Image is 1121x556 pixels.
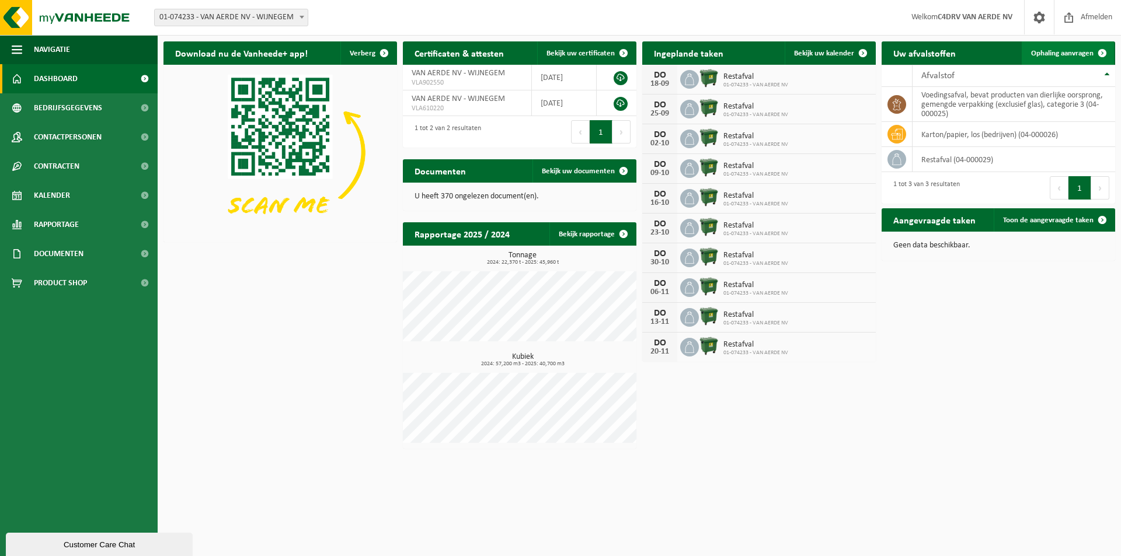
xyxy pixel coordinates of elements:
div: 30-10 [648,258,671,267]
div: 09-10 [648,169,671,177]
img: WB-1100-HPE-GN-01 [699,336,719,356]
div: DO [648,309,671,318]
div: 13-11 [648,318,671,326]
img: WB-1100-HPE-GN-01 [699,68,719,88]
button: Previous [1050,176,1068,200]
img: WB-1100-HPE-GN-01 [699,247,719,267]
div: DO [648,71,671,80]
a: Ophaling aanvragen [1022,41,1114,65]
div: 20-11 [648,348,671,356]
h3: Kubiek [409,353,636,367]
img: WB-1100-HPE-GN-01 [699,217,719,237]
td: [DATE] [532,65,597,90]
button: Next [612,120,631,144]
a: Bekijk rapportage [549,222,635,246]
h2: Rapportage 2025 / 2024 [403,222,521,245]
img: WB-1100-HPE-GN-01 [699,277,719,296]
div: DO [648,219,671,229]
div: 16-10 [648,199,671,207]
span: Restafval [723,251,788,260]
span: Bekijk uw certificaten [546,50,615,57]
a: Bekijk uw certificaten [537,41,635,65]
span: 01-074233 - VAN AERDE NV [723,320,788,327]
button: Next [1091,176,1109,200]
button: 1 [1068,176,1091,200]
span: 2024: 22,370 t - 2025: 45,960 t [409,260,636,265]
div: DO [648,100,671,110]
span: Restafval [723,191,788,201]
img: WB-1100-HPE-GN-01 [699,187,719,207]
span: Ophaling aanvragen [1031,50,1094,57]
div: DO [648,249,671,258]
div: DO [648,338,671,348]
img: WB-1100-HPE-GN-01 [699,158,719,177]
span: Dashboard [34,64,78,93]
span: 01-074233 - VAN AERDE NV [723,260,788,267]
h2: Certificaten & attesten [403,41,516,64]
div: 18-09 [648,80,671,88]
td: restafval (04-000029) [913,147,1115,172]
span: 01-074233 - VAN AERDE NV [723,349,788,356]
span: Restafval [723,340,788,349]
td: karton/papier, los (bedrijven) (04-000026) [913,122,1115,147]
span: 01-074233 - VAN AERDE NV - WIJNEGEM [155,9,308,26]
span: Afvalstof [921,71,955,81]
span: VLA902550 [412,78,523,88]
span: Bekijk uw documenten [542,167,615,175]
h3: Tonnage [409,251,636,265]
div: 06-11 [648,288,671,296]
div: 23-10 [648,229,671,237]
span: 01-074233 - VAN AERDE NV [723,111,788,118]
p: Geen data beschikbaar. [893,242,1103,250]
div: 25-09 [648,110,671,118]
span: Verberg [350,50,375,57]
a: Bekijk uw documenten [532,159,635,183]
span: Contracten [34,152,79,181]
button: 1 [590,120,612,144]
span: VLA610220 [412,104,523,113]
h2: Aangevraagde taken [882,208,987,231]
span: Restafval [723,221,788,230]
span: 01-074233 - VAN AERDE NV - WIJNEGEM [154,9,308,26]
span: 01-074233 - VAN AERDE NV [723,171,788,178]
span: Bedrijfsgegevens [34,93,102,123]
span: VAN AERDE NV - WIJNEGEM [412,69,505,78]
p: U heeft 370 ongelezen document(en). [415,193,625,201]
img: WB-1100-HPE-GN-01 [699,128,719,148]
span: Documenten [34,239,83,268]
span: Restafval [723,162,788,171]
h2: Uw afvalstoffen [882,41,967,64]
div: DO [648,160,671,169]
h2: Ingeplande taken [642,41,735,64]
span: Restafval [723,310,788,320]
span: Kalender [34,181,70,210]
span: 01-074233 - VAN AERDE NV [723,290,788,297]
img: WB-1100-HPE-GN-01 [699,98,719,118]
span: 01-074233 - VAN AERDE NV [723,82,788,89]
td: [DATE] [532,90,597,116]
span: Restafval [723,281,788,290]
img: WB-1100-HPE-GN-01 [699,306,719,326]
span: Toon de aangevraagde taken [1003,216,1094,224]
a: Toon de aangevraagde taken [994,208,1114,232]
div: 1 tot 2 van 2 resultaten [409,119,481,145]
span: Rapportage [34,210,79,239]
a: Bekijk uw kalender [785,41,875,65]
span: Restafval [723,102,788,111]
td: voedingsafval, bevat producten van dierlijke oorsprong, gemengde verpakking (exclusief glas), cat... [913,87,1115,122]
h2: Documenten [403,159,478,182]
span: 01-074233 - VAN AERDE NV [723,201,788,208]
span: Restafval [723,132,788,141]
div: DO [648,130,671,139]
img: Download de VHEPlus App [163,65,397,240]
div: 1 tot 3 van 3 resultaten [887,175,960,201]
iframe: chat widget [6,530,195,556]
div: 02-10 [648,139,671,148]
span: Restafval [723,72,788,82]
span: Bekijk uw kalender [794,50,854,57]
span: 2024: 57,200 m3 - 2025: 40,700 m3 [409,361,636,367]
span: 01-074233 - VAN AERDE NV [723,141,788,148]
button: Previous [571,120,590,144]
div: DO [648,190,671,199]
